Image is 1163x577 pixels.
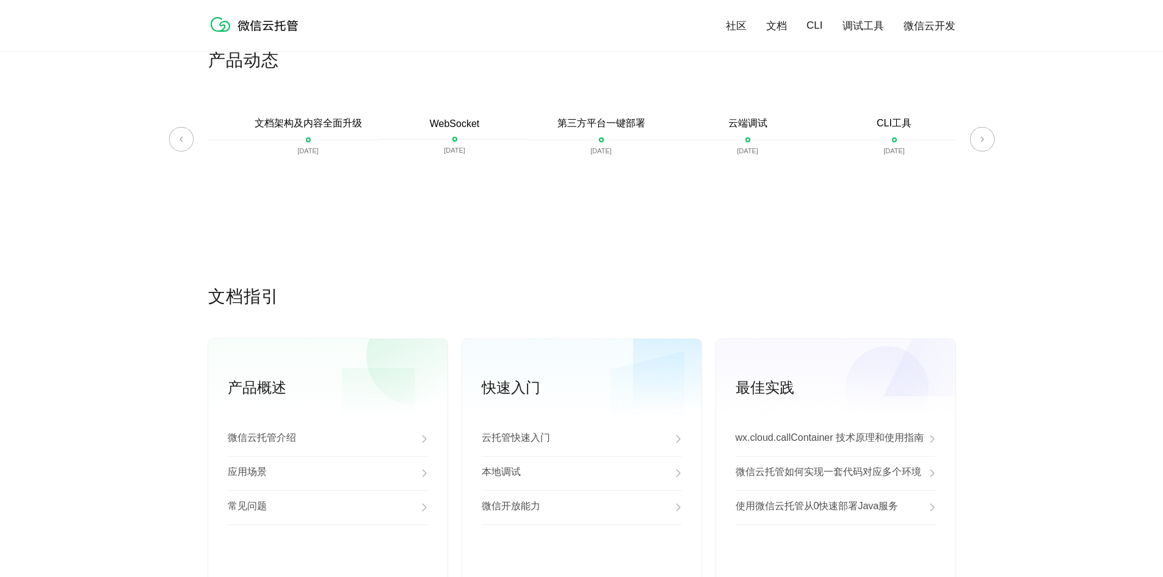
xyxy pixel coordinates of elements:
[208,12,306,37] img: 微信云托管
[590,147,612,154] p: [DATE]
[482,500,540,515] p: 微信开放能力
[228,557,428,568] a: 查看更多
[482,466,521,481] p: 本地调试
[228,466,267,481] p: 应用场景
[228,422,428,456] a: 微信云托管介绍
[444,147,465,154] p: [DATE]
[736,557,936,568] a: 查看更多
[228,490,428,524] a: 常见问题
[208,49,955,73] p: 产品动态
[228,432,296,446] p: 微信云托管介绍
[904,19,955,33] a: 微信云开发
[228,500,267,515] p: 常见问题
[482,378,701,397] p: 快速入门
[557,117,645,130] p: 第三方平台一键部署
[883,147,905,154] p: [DATE]
[736,466,921,481] p: 微信云托管如何实现一套代码对应多个环境
[736,490,936,524] a: 使用微信云托管从0快速部署Java服务
[736,456,936,490] a: 微信云托管如何实现一套代码对应多个环境
[208,28,306,38] a: 微信云托管
[842,19,884,33] a: 调试工具
[482,490,682,524] a: 微信开放能力
[430,118,480,129] p: WebSocket
[736,422,936,456] a: wx.cloud.callContainer 技术原理和使用指南
[726,19,747,33] a: 社区
[255,117,362,130] p: 文档架构及内容全面升级
[297,147,319,154] p: [DATE]
[228,378,447,397] p: 产品概述
[482,422,682,456] a: 云托管快速入门
[806,20,822,32] a: CLI
[736,378,955,397] p: 最佳实践
[482,557,682,568] a: 查看更多
[228,456,428,490] a: 应用场景
[482,456,682,490] a: 本地调试
[766,19,787,33] a: 文档
[482,432,550,446] p: 云托管快速入门
[736,500,899,515] p: 使用微信云托管从0快速部署Java服务
[208,285,955,310] p: 文档指引
[736,432,924,446] p: wx.cloud.callContainer 技术原理和使用指南
[737,147,758,154] p: [DATE]
[728,117,767,130] p: 云端调试
[877,117,911,130] p: CLI工具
